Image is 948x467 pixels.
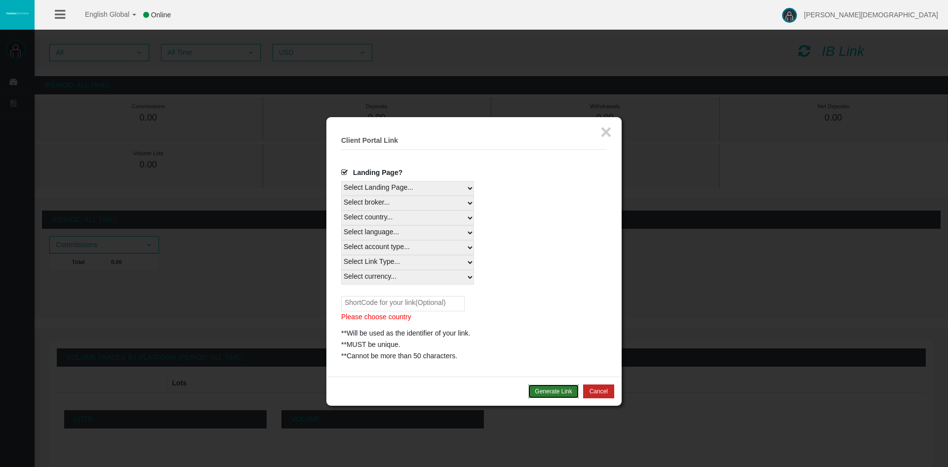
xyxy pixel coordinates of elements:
b: Client Portal Link [341,136,398,144]
span: [PERSON_NAME][DEMOGRAPHIC_DATA] [804,11,938,19]
button: Cancel [583,384,614,398]
div: **Cannot be more than 50 characters. [341,350,607,362]
button: Generate Link [528,384,578,398]
span: English Global [72,10,129,18]
input: ShortCode for your link(Optional) [341,296,465,311]
span: Landing Page? [353,169,402,176]
img: logo.svg [5,11,30,15]
p: Please choose country [341,311,607,323]
img: user-image [782,8,797,23]
span: Online [151,11,171,19]
div: **Will be used as the identifier of your link. [341,328,607,339]
button: × [600,122,612,142]
div: **MUST be unique. [341,339,607,350]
